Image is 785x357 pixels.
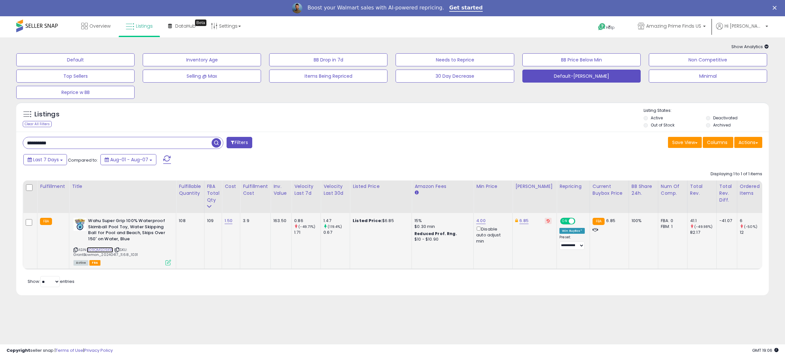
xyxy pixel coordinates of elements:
small: (-49.98%) [694,224,713,229]
a: DataHub [163,16,201,36]
button: Selling @ Max [143,70,261,83]
div: Total Rev. Diff. [719,183,734,204]
div: 163.50 [273,218,286,224]
button: Actions [734,137,762,148]
div: FBA: 0 [661,218,682,224]
a: Settings [206,16,246,36]
a: 4.00 [476,218,486,224]
button: Items Being Repriced [269,70,387,83]
button: Aug-01 - Aug-07 [100,154,156,165]
div: Fulfillment [40,183,66,190]
button: Minimal [649,70,767,83]
p: Listing States: [644,108,769,114]
span: OFF [574,218,585,224]
div: 12 [740,230,766,235]
button: Save View [668,137,702,148]
button: Inventory Age [143,53,261,66]
span: Columns [707,139,727,146]
div: 1.47 [323,218,350,224]
div: Inv. value [273,183,289,197]
b: Listed Price: [353,218,382,224]
div: 109 [207,218,217,224]
div: 0.67 [323,230,350,235]
a: 1.50 [225,218,232,224]
div: $10 - $10.90 [414,237,468,242]
span: Help [606,25,615,30]
small: FBA [40,218,52,225]
div: BB Share 24h. [632,183,655,197]
b: Reduced Prof. Rng. [414,231,457,236]
button: 30 Day Decrease [396,70,514,83]
span: Overview [89,23,111,29]
div: Listed Price [353,183,409,190]
button: Filters [227,137,252,148]
span: DataHub [175,23,196,29]
label: Active [651,115,663,121]
button: Reprice w BB [16,86,135,99]
div: 0.86 [294,218,321,224]
div: FBM: 1 [661,224,682,230]
div: [PERSON_NAME] [515,183,554,190]
button: Default-[PERSON_NAME] [522,70,641,83]
div: Win BuyBox * [559,228,585,234]
div: FBA Total Qty [207,183,219,204]
small: (-49.71%) [298,224,315,229]
span: Compared to: [68,157,98,163]
span: Listings [136,23,153,29]
div: Cost [225,183,237,190]
div: Disable auto adjust min [476,225,507,244]
div: Num of Comp. [661,183,685,197]
a: Help [593,18,627,37]
div: Velocity Last 7d [294,183,318,197]
div: Amazon Fees [414,183,471,190]
div: Total Rev. [690,183,714,197]
div: Repricing [559,183,587,190]
a: B09QMSD5KW [87,247,113,253]
div: Fulfillable Quantity [179,183,201,197]
img: 519GbCCZa3L._SL40_.jpg [73,218,86,231]
button: Last 7 Days [23,154,67,165]
a: Listings [121,16,158,36]
div: Current Buybox Price [593,183,626,197]
span: 6.85 [606,218,615,224]
div: Clear All Filters [23,121,52,127]
label: Out of Stock [651,122,674,128]
span: FBA [89,260,100,266]
a: Hi [PERSON_NAME] [716,23,768,37]
button: BB Drop in 7d [269,53,387,66]
div: Min Price [476,183,510,190]
div: Ordered Items [740,183,764,197]
div: $0.30 min [414,224,468,230]
div: 15% [414,218,468,224]
i: Get Help [598,23,606,31]
span: All listings currently available for purchase on Amazon [73,260,88,266]
div: ASIN: [73,218,171,265]
div: -41.07 [719,218,732,224]
span: | SKU: GrantBowman_20240417_11.68_1031 [73,247,138,257]
small: FBA [593,218,605,225]
div: 82.17 [690,230,716,235]
span: Aug-01 - Aug-07 [110,156,148,163]
span: Last 7 Days [33,156,59,163]
span: Hi [PERSON_NAME] [725,23,764,29]
button: BB Price Below Min [522,53,641,66]
div: 3.9 [243,218,266,224]
div: $6.85 [353,218,407,224]
div: 41.1 [690,218,716,224]
a: Overview [76,16,115,36]
button: Default [16,53,135,66]
b: Wahu Super Grip 100% Waterproof Skimball Pool Toy, Water Skipping Ball for Pool and Beach, Skips ... [88,218,167,244]
span: ON [561,218,569,224]
div: Tooltip anchor [195,20,206,26]
div: Title [72,183,173,190]
div: 6 [740,218,766,224]
button: Top Sellers [16,70,135,83]
label: Archived [713,122,731,128]
div: Preset: [559,235,585,250]
div: 100% [632,218,653,224]
small: (119.4%) [328,224,342,229]
span: Show: entries [28,278,74,284]
small: (-50%) [744,224,757,229]
span: Amazing Prime Finds US [646,23,701,29]
button: Columns [703,137,733,148]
